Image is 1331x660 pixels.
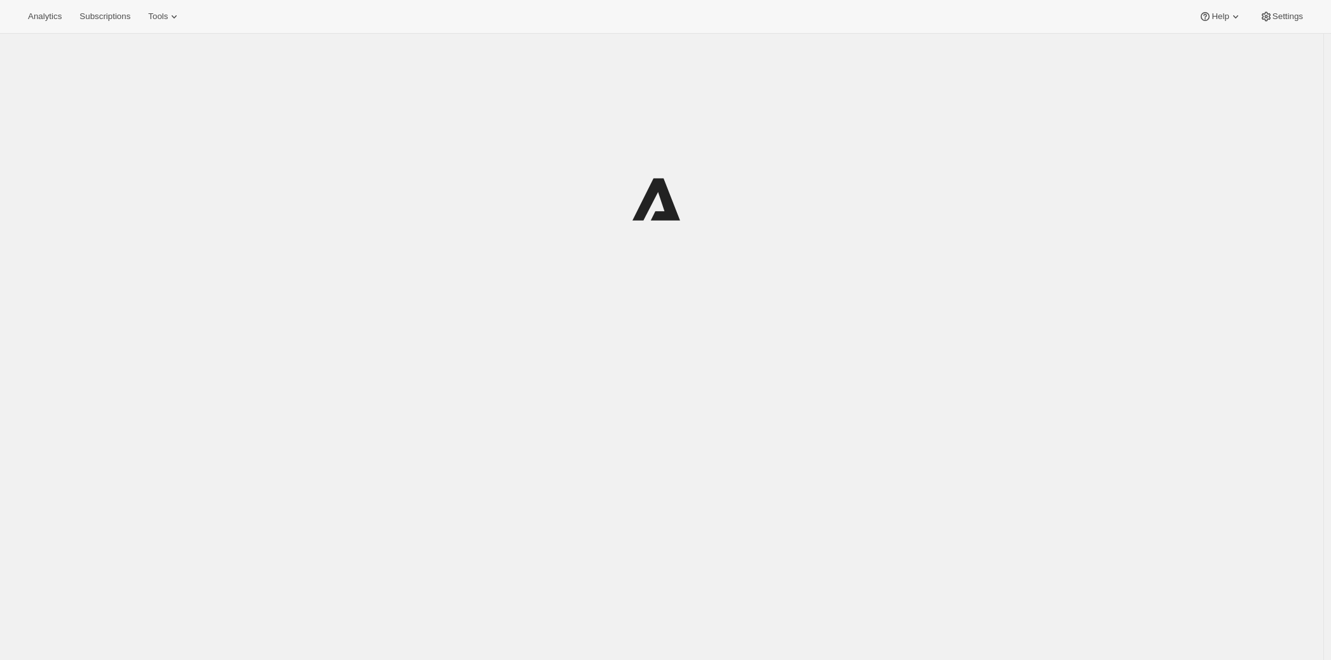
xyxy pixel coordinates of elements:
[1191,8,1249,25] button: Help
[1212,11,1229,22] span: Help
[20,8,69,25] button: Analytics
[79,11,130,22] span: Subscriptions
[72,8,138,25] button: Subscriptions
[1252,8,1311,25] button: Settings
[28,11,62,22] span: Analytics
[148,11,168,22] span: Tools
[1273,11,1303,22] span: Settings
[140,8,188,25] button: Tools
